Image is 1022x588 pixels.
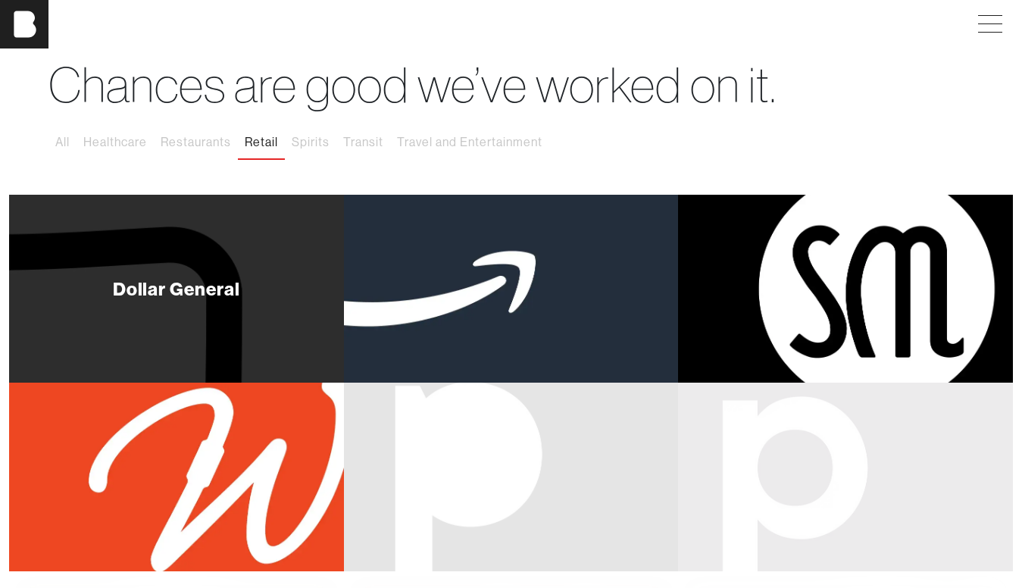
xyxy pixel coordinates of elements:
button: Transit [336,127,390,158]
button: All [48,127,77,158]
button: Retail [238,127,285,158]
button: Travel and Entertainment [390,127,549,158]
button: Restaurants [154,127,238,158]
h1: Chances are good we’ve worked on it. [48,56,974,114]
button: Spirits [285,127,336,158]
a: Dollar General [9,195,344,383]
button: Healthcare [77,127,154,158]
div: Dollar General [113,280,240,298]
